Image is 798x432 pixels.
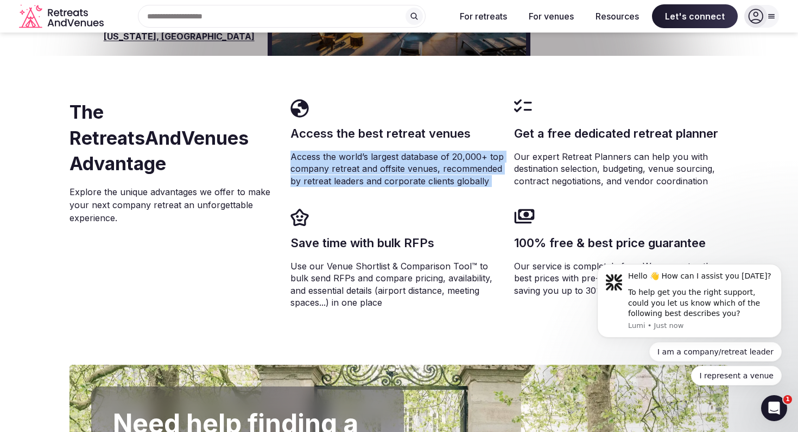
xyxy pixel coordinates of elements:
[19,4,106,29] a: Visit the homepage
[514,235,729,252] h3: 100% free & best price guarantee
[520,4,582,28] button: For venues
[514,125,729,142] h3: Get a free dedicated retreat planner
[290,260,505,309] p: Use our Venue Shortlist & Comparison Tool™ to bulk send RFPs and compare pricing, availability, a...
[761,395,787,421] iframe: Intercom live chat
[290,235,505,252] h3: Save time with bulk RFPs
[69,185,282,224] p: Explore the unique advantages we offer to make your next company retreat an unforgettable experie...
[514,260,729,296] p: Our service is completely free. We guarantee the best prices with pre-negotiated rates and perks,...
[290,125,505,142] h3: Access the best retreat venues
[69,99,282,177] h2: The RetreatsAndVenues Advantage
[104,30,255,43] span: [US_STATE], [GEOGRAPHIC_DATA]
[514,151,729,187] p: Our expert Retreat Planners can help you with destination selection, budgeting, venue sourcing, c...
[19,4,106,29] svg: Retreats and Venues company logo
[652,4,738,28] span: Let's connect
[581,204,798,403] iframe: Intercom notifications message
[783,395,792,404] span: 1
[290,151,505,187] p: Access the world’s largest database of 20,000+ top company retreat and offsite venues, recommende...
[587,4,648,28] button: Resources
[451,4,516,28] button: For retreats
